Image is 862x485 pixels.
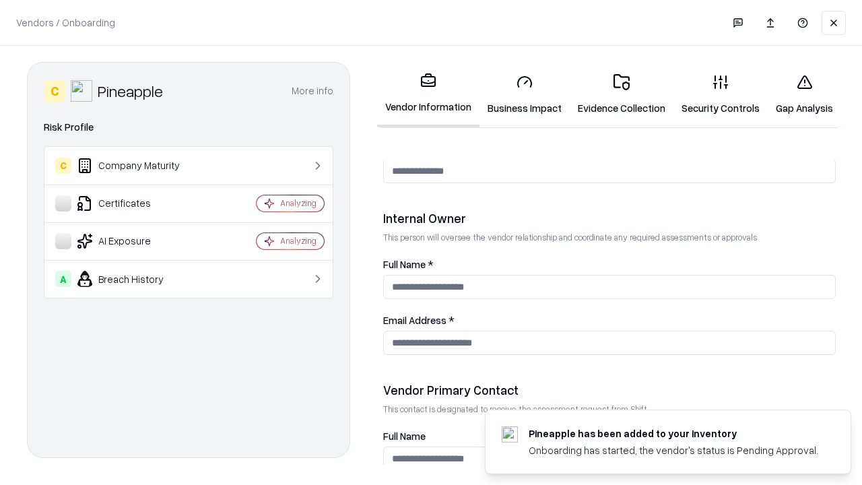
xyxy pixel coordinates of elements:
p: Vendors / Onboarding [16,15,115,30]
div: A [55,271,71,287]
div: Breach History [55,271,216,287]
a: Security Controls [673,63,768,126]
label: Full Name [383,431,836,441]
div: C [44,80,65,102]
label: Full Name * [383,259,836,269]
div: Analyzing [280,235,317,247]
div: Vendor Primary Contact [383,382,836,398]
div: Company Maturity [55,158,216,174]
a: Business Impact [479,63,570,126]
div: Certificates [55,195,216,212]
div: Pineapple has been added to your inventory [529,426,818,441]
div: Risk Profile [44,119,333,135]
img: Pineapple [71,80,92,102]
div: Pineapple [98,80,163,102]
a: Vendor Information [377,62,479,127]
div: Onboarding has started, the vendor's status is Pending Approval. [529,443,818,457]
img: pineappleenergy.com [502,426,518,443]
div: Analyzing [280,197,317,209]
button: More info [292,79,333,103]
div: AI Exposure [55,233,216,249]
div: C [55,158,71,174]
p: This person will oversee the vendor relationship and coordinate any required assessments or appro... [383,232,836,243]
div: Internal Owner [383,210,836,226]
label: Email Address * [383,315,836,325]
a: Gap Analysis [768,63,841,126]
p: This contact is designated to receive the assessment request from Shift [383,403,836,415]
a: Evidence Collection [570,63,673,126]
